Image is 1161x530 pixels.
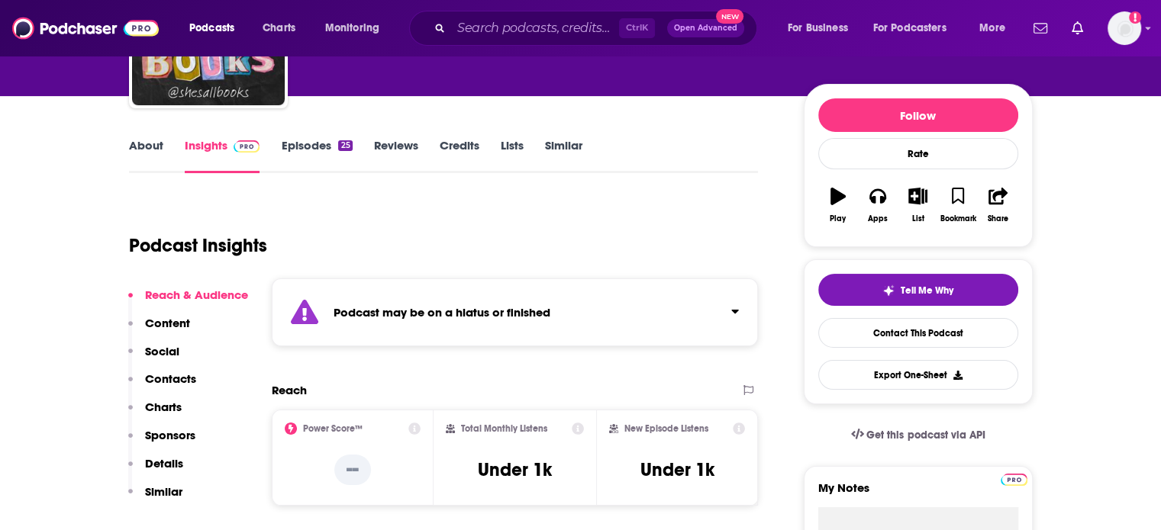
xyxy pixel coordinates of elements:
a: Episodes25 [281,138,352,173]
h2: New Episode Listens [624,423,708,434]
img: Podchaser Pro [1001,474,1027,486]
img: Podchaser Pro [234,140,260,153]
a: Get this podcast via API [839,416,998,454]
input: Search podcasts, credits, & more... [451,16,619,40]
button: open menu [863,16,969,40]
button: Reach & Audience [128,287,248,316]
button: Show profile menu [1108,11,1141,45]
h3: Under 1k [640,458,714,481]
a: Pro website [1001,471,1027,486]
a: Lists [501,138,524,173]
p: Similar [145,484,182,499]
button: Similar [128,484,182,512]
button: List [898,178,937,233]
p: Reach & Audience [145,287,248,302]
span: Tell Me Why [901,284,953,297]
span: Logged in as madeleinelbrownkensington [1108,11,1141,45]
h1: Podcast Insights [129,234,267,257]
span: For Podcasters [873,18,947,39]
a: Credits [440,138,479,173]
button: Content [128,316,190,344]
button: Sponsors [128,428,195,456]
div: Rate [818,138,1018,169]
h2: Total Monthly Listens [461,423,547,434]
button: Follow [818,98,1018,132]
p: Content [145,316,190,330]
p: Sponsors [145,428,195,442]
a: Show notifications dropdown [1027,15,1053,41]
div: Share [988,214,1008,223]
h2: Power Score™ [303,423,363,434]
p: -- [334,455,371,485]
a: Contact This Podcast [818,318,1018,348]
button: Social [128,344,179,372]
span: Ctrl K [619,18,655,38]
img: User Profile [1108,11,1141,45]
button: tell me why sparkleTell Me Why [818,274,1018,306]
div: Play [830,214,846,223]
button: Apps [858,178,898,233]
p: Social [145,344,179,358]
img: tell me why sparkle [882,284,895,297]
p: Contacts [145,371,196,386]
h2: Reach [272,383,307,397]
button: Share [978,178,1017,233]
a: InsightsPodchaser Pro [185,138,260,173]
button: Details [128,456,183,484]
div: 25 [338,140,352,151]
strong: Podcast may be on a hiatus or finished [334,305,550,320]
span: Podcasts [189,18,234,39]
a: Charts [253,16,305,40]
button: Bookmark [938,178,978,233]
a: Show notifications dropdown [1066,15,1089,41]
button: open menu [314,16,399,40]
h3: Under 1k [478,458,552,481]
svg: Add a profile image [1129,11,1141,24]
a: About [129,138,163,173]
div: Search podcasts, credits, & more... [424,11,772,46]
button: Play [818,178,858,233]
button: Contacts [128,371,196,400]
button: open menu [179,16,254,40]
label: My Notes [818,480,1018,507]
div: List [912,214,924,223]
p: Details [145,456,183,471]
button: Export One-Sheet [818,360,1018,390]
span: Charts [263,18,295,39]
button: Charts [128,400,182,428]
section: Click to expand status details [272,278,759,346]
span: Get this podcast via API [866,429,985,442]
a: Reviews [374,138,418,173]
span: Monitoring [325,18,379,39]
div: Bookmark [940,214,976,223]
p: Charts [145,400,182,414]
a: Similar [545,138,582,173]
span: More [979,18,1005,39]
button: open menu [777,16,867,40]
button: open menu [969,16,1024,40]
div: Apps [868,214,888,223]
span: Open Advanced [674,24,737,32]
button: Open AdvancedNew [667,19,744,37]
span: For Business [788,18,848,39]
img: Podchaser - Follow, Share and Rate Podcasts [12,14,159,43]
span: New [716,9,743,24]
